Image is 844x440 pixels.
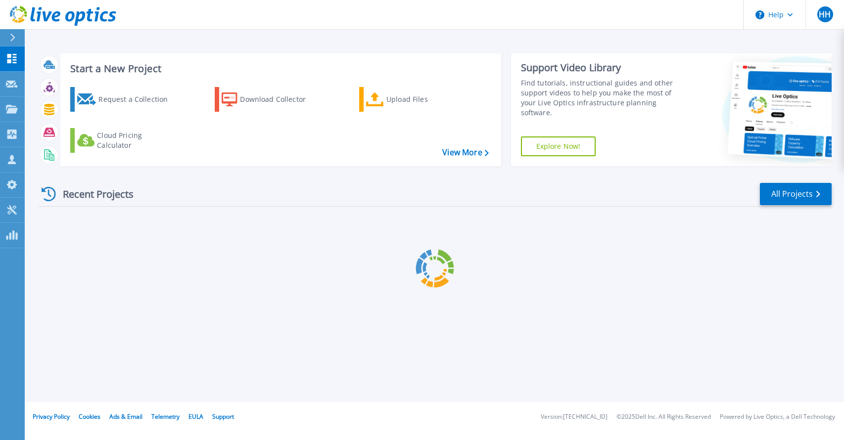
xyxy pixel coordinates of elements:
[109,412,142,421] a: Ads & Email
[33,412,70,421] a: Privacy Policy
[70,63,488,74] h3: Start a New Project
[70,128,181,153] a: Cloud Pricing Calculator
[212,412,234,421] a: Support
[151,412,180,421] a: Telemetry
[97,131,176,150] div: Cloud Pricing Calculator
[541,414,608,420] li: Version: [TECHNICAL_ID]
[359,87,469,112] a: Upload Files
[442,148,488,157] a: View More
[819,10,831,18] span: HH
[215,87,325,112] a: Download Collector
[760,183,832,205] a: All Projects
[386,89,466,109] div: Upload Files
[616,414,711,420] li: © 2025 Dell Inc. All Rights Reserved
[521,78,683,118] div: Find tutorials, instructional guides and other support videos to help you make the most of your L...
[521,61,683,74] div: Support Video Library
[98,89,178,109] div: Request a Collection
[188,412,203,421] a: EULA
[38,182,147,206] div: Recent Projects
[70,87,181,112] a: Request a Collection
[521,136,596,156] a: Explore Now!
[79,412,100,421] a: Cookies
[240,89,319,109] div: Download Collector
[720,414,835,420] li: Powered by Live Optics, a Dell Technology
